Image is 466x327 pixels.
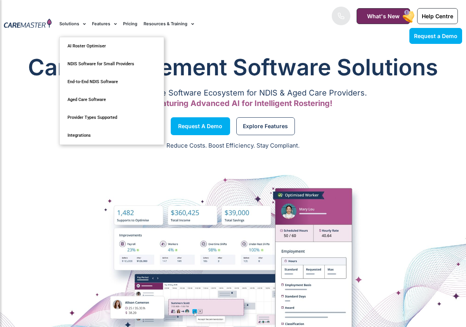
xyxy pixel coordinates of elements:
[4,52,462,83] h1: Care Management Software Solutions
[59,11,86,37] a: Solutions
[4,90,462,96] p: A Comprehensive Software Ecosystem for NDIS & Aged Care Providers.
[59,37,164,145] ul: Solutions
[414,33,457,39] span: Request a Demo
[60,73,164,91] a: End-to-End NDIS Software
[409,28,462,44] a: Request a Demo
[92,11,117,37] a: Features
[60,37,164,55] a: AI Roster Optimiser
[178,124,222,128] span: Request a Demo
[5,141,461,150] p: Reduce Costs. Boost Efficiency. Stay Compliant.
[243,124,288,128] span: Explore Features
[171,117,230,135] a: Request a Demo
[60,55,164,73] a: NDIS Software for Small Providers
[367,13,400,19] span: What's New
[4,19,52,29] img: CareMaster Logo
[59,11,297,37] nav: Menu
[357,8,410,24] a: What's New
[134,99,333,108] span: Now Featuring Advanced AI for Intelligent Rostering!
[60,127,164,144] a: Integrations
[60,109,164,127] a: Provider Types Supported
[236,117,295,135] a: Explore Features
[123,11,137,37] a: Pricing
[60,91,164,109] a: Aged Care Software
[144,11,194,37] a: Resources & Training
[422,13,453,19] span: Help Centre
[417,8,458,24] a: Help Centre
